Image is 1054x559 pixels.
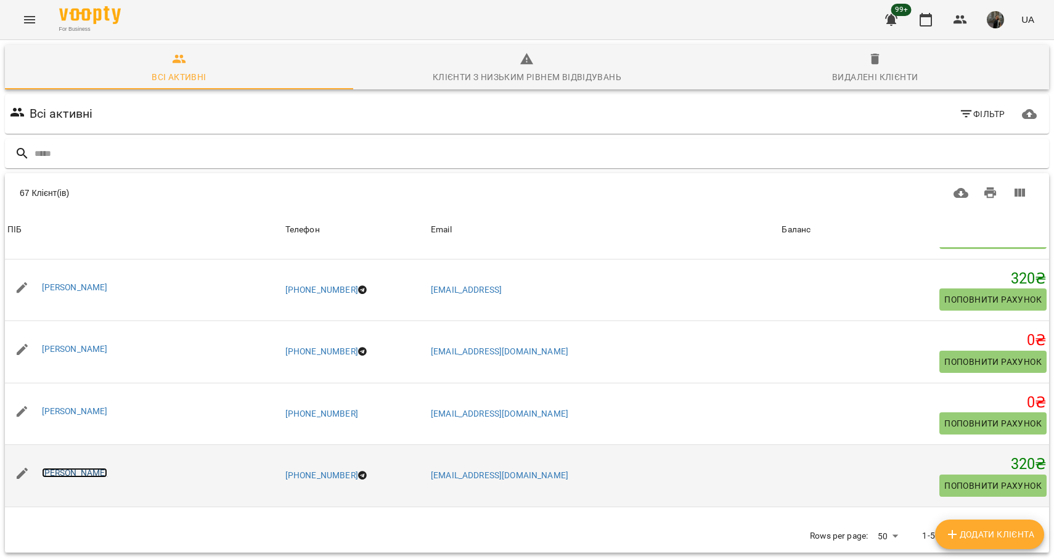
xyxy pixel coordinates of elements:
[954,103,1010,125] button: Фільтр
[782,222,811,237] div: Sort
[782,222,811,237] div: Баланс
[945,527,1034,542] span: Додати клієнта
[285,470,358,480] a: [PHONE_NUMBER]
[59,6,121,24] img: Voopty Logo
[20,187,508,199] div: 67 Клієнт(ів)
[944,478,1042,493] span: Поповнити рахунок
[431,222,452,237] div: Email
[431,409,568,418] a: [EMAIL_ADDRESS][DOMAIN_NAME]
[285,285,358,295] a: [PHONE_NUMBER]
[782,331,1047,350] h5: 0 ₴
[431,285,502,295] a: [EMAIL_ADDRESS]
[152,70,206,84] div: Всі активні
[59,25,121,33] span: For Business
[42,344,108,354] a: [PERSON_NAME]
[939,475,1047,497] button: Поповнити рахунок
[782,455,1047,474] h5: 320 ₴
[944,292,1042,307] span: Поповнити рахунок
[431,470,568,480] a: [EMAIL_ADDRESS][DOMAIN_NAME]
[939,288,1047,311] button: Поповнити рахунок
[42,406,108,416] a: [PERSON_NAME]
[873,528,902,545] div: 50
[976,178,1005,208] button: Друк
[285,222,426,237] span: Телефон
[431,222,452,237] div: Sort
[431,346,568,356] a: [EMAIL_ADDRESS][DOMAIN_NAME]
[1016,8,1039,31] button: UA
[782,393,1047,412] h5: 0 ₴
[7,222,22,237] div: Sort
[944,416,1042,431] span: Поповнити рахунок
[782,269,1047,288] h5: 320 ₴
[42,282,108,292] a: [PERSON_NAME]
[944,354,1042,369] span: Поповнити рахунок
[939,351,1047,373] button: Поповнити рахунок
[959,107,1005,121] span: Фільтр
[782,222,1047,237] span: Баланс
[285,222,320,237] div: Телефон
[285,222,320,237] div: Sort
[285,346,358,356] a: [PHONE_NUMBER]
[7,222,280,237] span: ПІБ
[939,412,1047,435] button: Поповнити рахунок
[15,5,44,35] button: Menu
[433,70,621,84] div: Клієнти з низьким рівнем відвідувань
[922,530,962,542] p: 1-50 of 67
[782,517,1047,536] h5: 0 ₴
[431,222,777,237] span: Email
[30,104,93,123] h6: Всі активні
[1005,178,1034,208] button: Вигляд колонок
[832,70,918,84] div: Видалені клієнти
[891,4,912,16] span: 99+
[1021,13,1034,26] span: UA
[946,178,976,208] button: Завантажити CSV
[987,11,1004,28] img: 331913643cd58b990721623a0d187df0.png
[935,520,1044,549] button: Додати клієнта
[5,173,1049,213] div: Table Toolbar
[42,468,108,478] a: [PERSON_NAME]
[810,530,868,542] p: Rows per page:
[7,222,22,237] div: ПІБ
[285,409,358,418] a: [PHONE_NUMBER]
